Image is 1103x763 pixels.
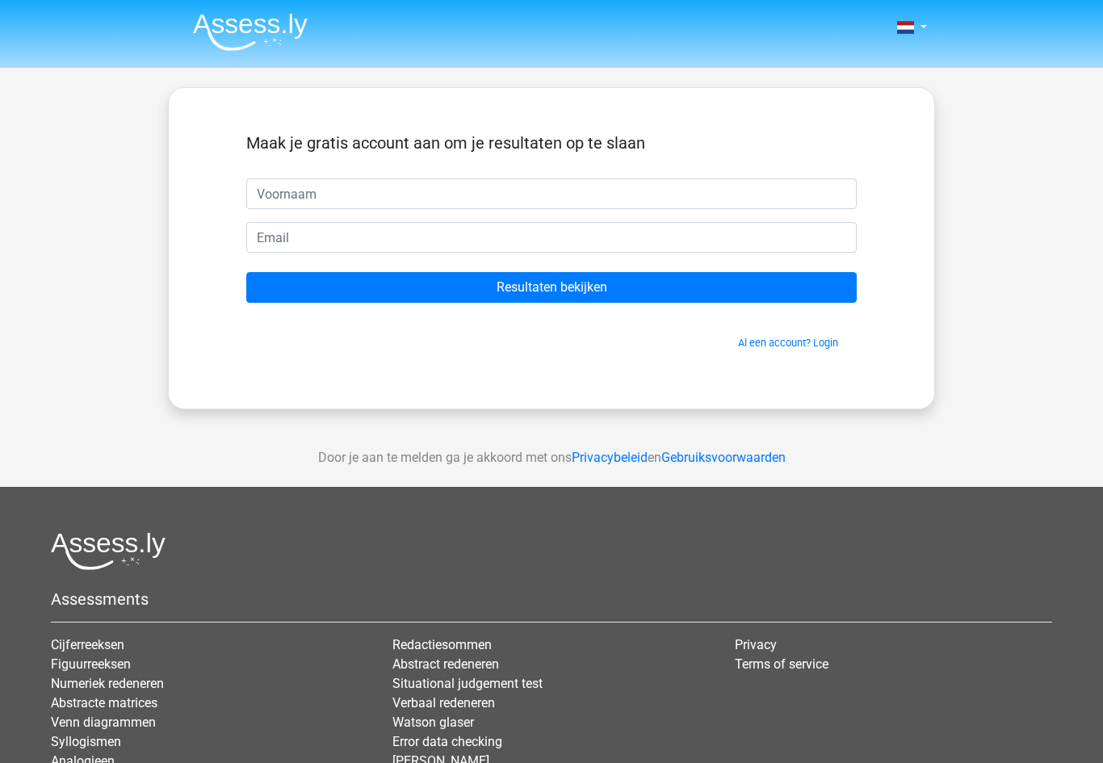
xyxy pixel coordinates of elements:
[392,656,499,672] a: Abstract redeneren
[51,715,156,730] a: Venn diagrammen
[193,13,308,51] img: Assessly
[735,656,828,672] a: Terms of service
[246,272,857,303] input: Resultaten bekijken
[51,589,1052,609] h5: Assessments
[392,715,474,730] a: Watson glaser
[392,637,492,652] a: Redactiesommen
[735,637,777,652] a: Privacy
[51,656,131,672] a: Figuurreeksen
[661,450,786,465] a: Gebruiksvoorwaarden
[51,676,164,691] a: Numeriek redeneren
[51,734,121,749] a: Syllogismen
[246,222,857,253] input: Email
[738,337,838,349] a: Al een account? Login
[51,695,157,711] a: Abstracte matrices
[246,133,857,153] h5: Maak je gratis account aan om je resultaten op te slaan
[572,450,648,465] a: Privacybeleid
[246,178,857,209] input: Voornaam
[51,637,124,652] a: Cijferreeksen
[392,734,502,749] a: Error data checking
[392,695,495,711] a: Verbaal redeneren
[51,532,166,570] img: Assessly logo
[392,676,543,691] a: Situational judgement test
